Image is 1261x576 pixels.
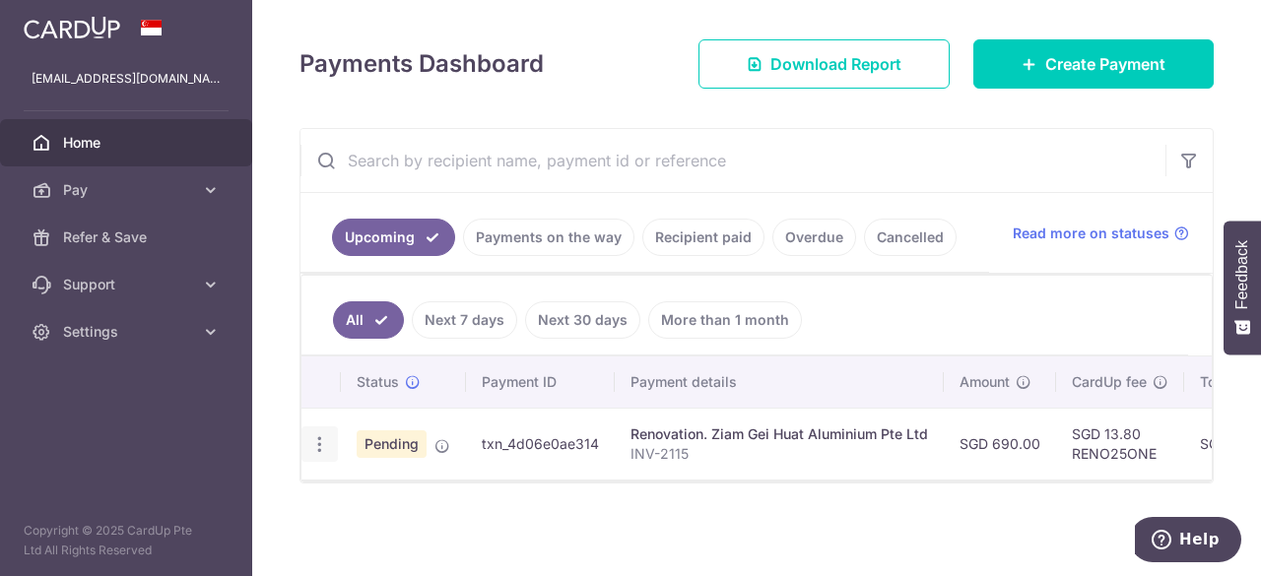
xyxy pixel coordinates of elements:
[357,372,399,392] span: Status
[63,180,193,200] span: Pay
[1233,240,1251,309] span: Feedback
[299,46,544,82] h4: Payments Dashboard
[630,444,928,464] p: INV-2115
[332,219,455,256] a: Upcoming
[1013,224,1189,243] a: Read more on statuses
[642,219,764,256] a: Recipient paid
[1224,221,1261,354] button: Feedback - Show survey
[333,301,404,339] a: All
[63,275,193,294] span: Support
[463,219,634,256] a: Payments on the way
[1056,408,1184,480] td: SGD 13.80 RENO25ONE
[1135,517,1241,566] iframe: Opens a widget where you can find more information
[615,356,944,408] th: Payment details
[698,39,950,89] a: Download Report
[864,219,957,256] a: Cancelled
[466,408,615,480] td: txn_4d06e0ae314
[63,227,193,247] span: Refer & Save
[772,219,856,256] a: Overdue
[63,133,193,153] span: Home
[944,408,1056,480] td: SGD 690.00
[63,322,193,342] span: Settings
[412,301,517,339] a: Next 7 days
[770,52,901,76] span: Download Report
[648,301,802,339] a: More than 1 month
[973,39,1214,89] a: Create Payment
[24,16,120,39] img: CardUp
[32,69,221,89] p: [EMAIL_ADDRESS][DOMAIN_NAME]
[357,430,427,458] span: Pending
[525,301,640,339] a: Next 30 days
[960,372,1010,392] span: Amount
[1013,224,1169,243] span: Read more on statuses
[630,424,928,444] div: Renovation. Ziam Gei Huat Aluminium Pte Ltd
[300,129,1165,192] input: Search by recipient name, payment id or reference
[1045,52,1165,76] span: Create Payment
[466,356,615,408] th: Payment ID
[1072,372,1147,392] span: CardUp fee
